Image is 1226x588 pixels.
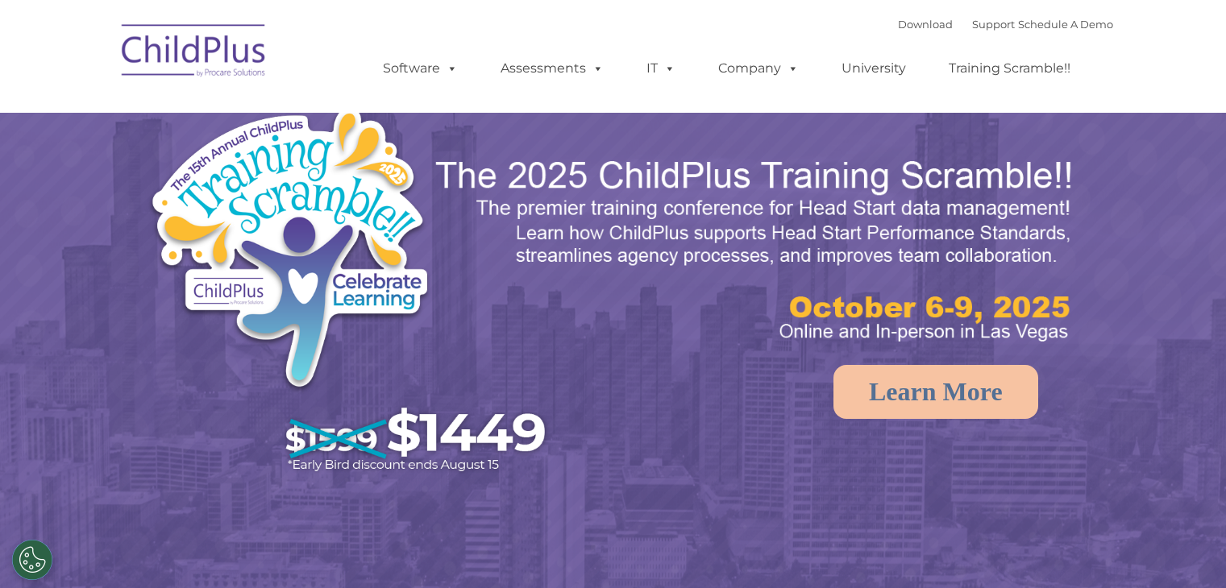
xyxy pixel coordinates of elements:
img: ChildPlus by Procare Solutions [114,13,275,93]
a: Schedule A Demo [1018,18,1113,31]
a: Training Scramble!! [933,52,1087,85]
a: Support [972,18,1015,31]
a: IT [630,52,692,85]
a: Software [367,52,474,85]
a: Download [898,18,953,31]
button: Cookies Settings [12,540,52,580]
a: Learn More [833,365,1038,419]
a: University [825,52,922,85]
a: Company [702,52,815,85]
a: Assessments [484,52,620,85]
font: | [898,18,1113,31]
